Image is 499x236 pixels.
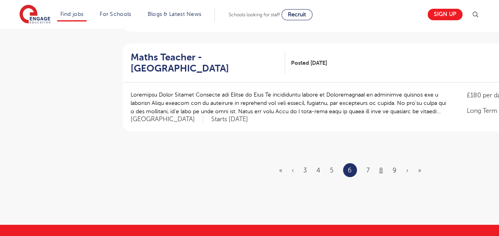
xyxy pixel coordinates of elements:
[393,167,397,174] a: 9
[229,12,280,17] span: Schools looking for staff
[211,115,248,124] p: Starts [DATE]
[366,167,370,174] a: 7
[291,59,327,67] span: Posted [DATE]
[60,11,84,17] a: Find jobs
[148,11,202,17] a: Blogs & Latest News
[19,5,50,25] img: Engage Education
[303,167,307,174] a: 3
[100,11,131,17] a: For Schools
[131,52,279,75] h2: Maths Teacher - [GEOGRAPHIC_DATA]
[316,167,320,174] a: 4
[379,167,383,174] a: 8
[292,167,294,174] a: Previous
[131,52,285,75] a: Maths Teacher - [GEOGRAPHIC_DATA]
[131,91,451,116] p: Loremipsu Dolor Sitamet Consecte adi Elitse do Eius Te incididuntu labore et Doloremagnaal en adm...
[348,165,352,176] a: 6
[131,115,203,124] span: [GEOGRAPHIC_DATA]
[330,167,333,174] a: 5
[281,9,312,20] a: Recruit
[279,167,282,174] a: First
[418,167,421,174] a: Last
[428,9,462,20] a: Sign up
[406,167,408,174] a: Next
[288,12,306,17] span: Recruit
